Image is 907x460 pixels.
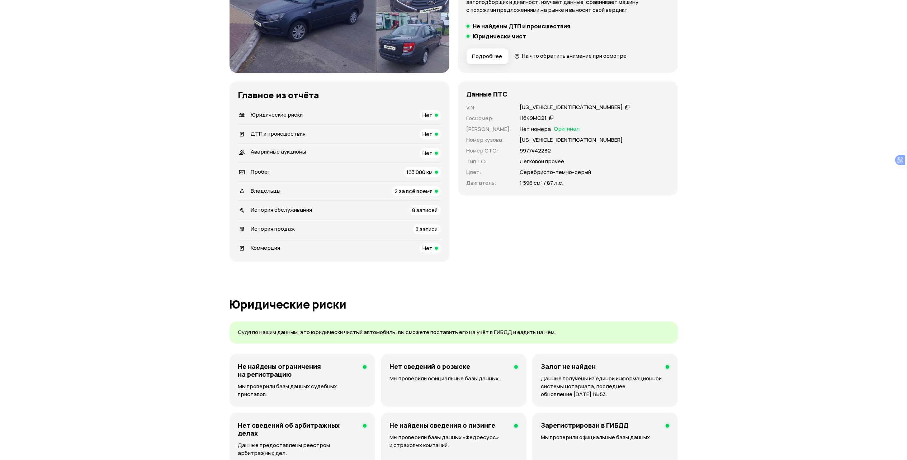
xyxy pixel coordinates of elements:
[467,158,511,165] p: Тип ТС :
[522,52,627,60] span: На что обратить внимание при осмотре
[238,421,358,437] h4: Нет сведений об арбитражных делах
[238,441,367,457] p: Данные предоставлены реестром арбитражных дел.
[238,362,358,378] h4: Не найдены ограничения на регистрацию
[514,52,627,60] a: На что обратить внимание при осмотре
[467,168,511,176] p: Цвет :
[467,48,509,64] button: Подробнее
[416,225,438,233] span: 3 записи
[541,421,628,429] h4: Зарегистрирован в ГИБДД
[389,421,495,429] h4: Не найдены сведения о лизинге
[389,375,518,382] p: Мы проверили официальные базы данных.
[520,158,564,165] p: Легковой прочее
[251,168,270,175] span: Пробег
[467,136,511,144] p: Номер кузова :
[389,362,470,370] h4: Нет сведений о розыске
[520,136,623,144] p: [US_VEHICLE_IDENTIFICATION_NUMBER]
[238,90,441,100] h3: Главное из отчёта
[520,147,551,155] p: 9977442282
[467,147,511,155] p: Номер СТС :
[472,53,502,60] span: Подробнее
[467,90,508,98] h4: Данные ПТС
[541,375,669,398] p: Данные получены из единой информационной системы нотариата, последнее обновление [DATE] 18:53.
[520,125,551,133] p: Нет номера
[541,362,596,370] h4: Залог не найден
[251,130,306,137] span: ДТП и происшествия
[251,225,295,233] span: История продаж
[238,329,669,336] p: Судя по нашим данным, это юридически чистый автомобиль: вы сможете поставить его на учёт в ГИБДД ...
[473,23,571,30] h5: Не найдены ДТП и происшествия
[251,111,303,118] span: Юридические риски
[473,33,526,40] h5: Юридически чист
[467,104,511,112] p: VIN :
[467,114,511,122] p: Госномер :
[230,298,678,311] h1: Юридические риски
[423,244,433,252] span: Нет
[423,149,433,157] span: Нет
[423,111,433,119] span: Нет
[520,114,547,122] div: Н649МС21
[541,433,669,441] p: Мы проверили официальные базы данных.
[520,168,591,176] p: Серебристо-темно-серый
[251,187,281,194] span: Владельцы
[467,125,511,133] p: [PERSON_NAME] :
[251,206,312,213] span: История обслуживания
[554,125,580,133] span: Оригинал
[412,206,438,214] span: 8 записей
[251,148,306,155] span: Аварийные аукционы
[407,168,433,176] span: 163 000 км
[238,382,367,398] p: Мы проверили базы данных судебных приставов.
[423,130,433,138] span: Нет
[467,179,511,187] p: Двигатель :
[389,433,518,449] p: Мы проверили базы данных «Федресурс» и страховых компаний.
[251,244,280,252] span: Коммерция
[520,179,564,187] p: 1 596 см³ / 87 л.с.
[520,104,623,111] div: [US_VEHICLE_IDENTIFICATION_NUMBER]
[395,187,433,195] span: 2 за всё время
